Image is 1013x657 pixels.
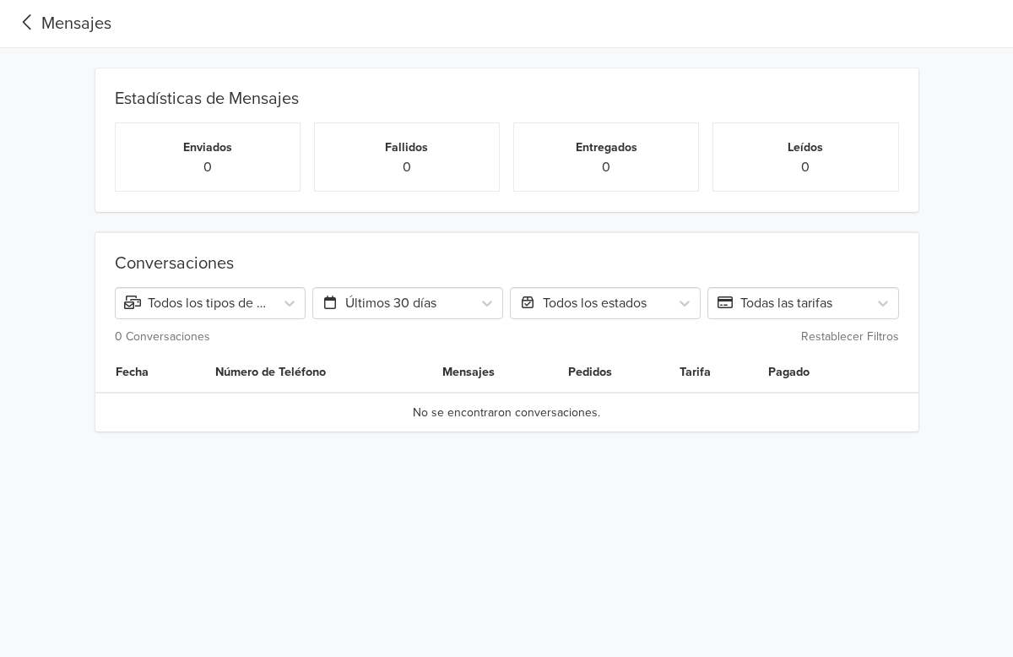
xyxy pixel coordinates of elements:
[669,353,759,393] th: Tarifa
[528,157,685,177] p: 0
[413,404,600,421] span: No se encontraron conversaciones.
[801,329,899,344] small: Restablecer Filtros
[124,295,312,312] span: Todos los tipos de mensajes
[432,353,558,393] th: Mensajes
[385,140,428,155] small: Fallidos
[758,353,865,393] th: Pagado
[558,353,669,393] th: Pedidos
[115,329,210,344] small: 0 Conversaciones
[183,140,232,155] small: Enviados
[108,68,906,116] div: Estadísticas de Mensajes
[115,253,899,280] div: Conversaciones
[717,295,832,312] span: Todas las tarifas
[788,140,823,155] small: Leídos
[95,353,205,393] th: Fecha
[328,157,485,177] p: 0
[322,295,436,312] span: Últimos 30 días
[129,157,286,177] p: 0
[14,11,111,36] a: Mensajes
[576,140,637,155] small: Entregados
[205,353,432,393] th: Número de Teléfono
[519,295,647,312] span: Todos los estados
[727,157,884,177] p: 0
